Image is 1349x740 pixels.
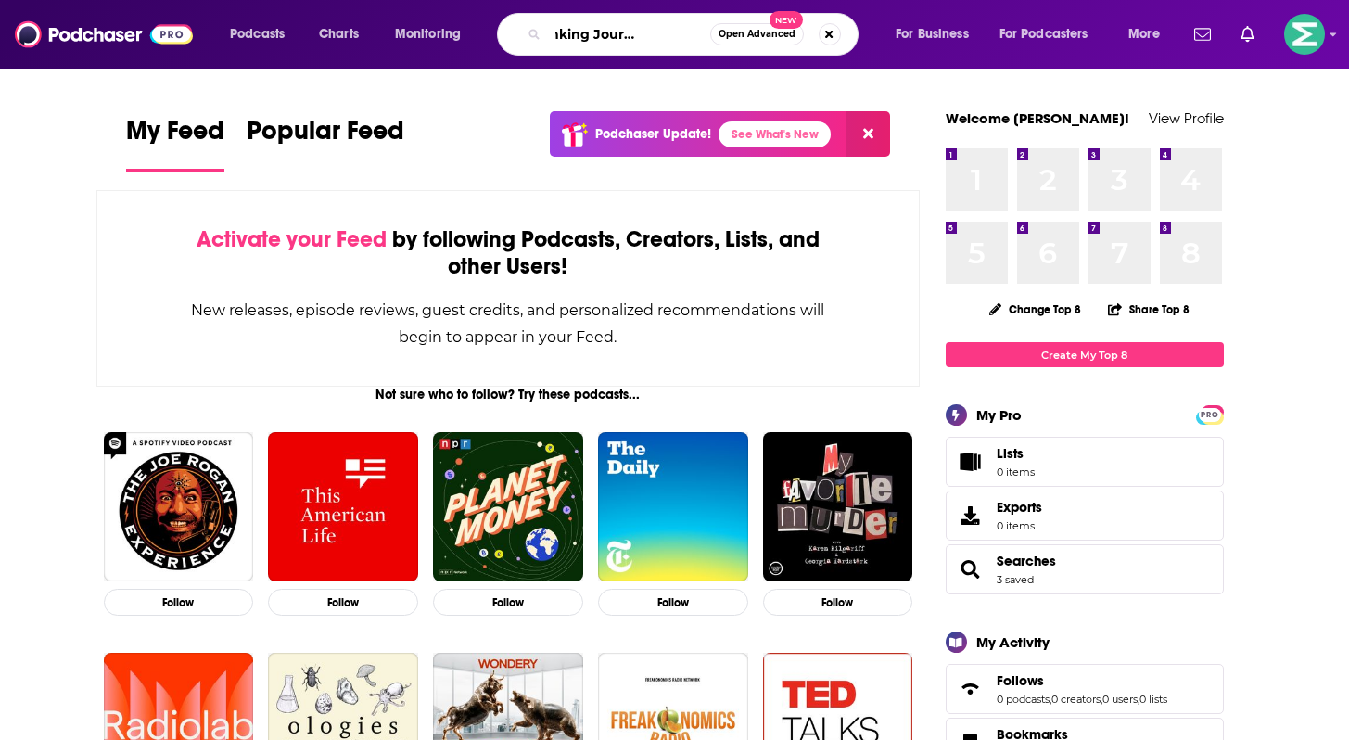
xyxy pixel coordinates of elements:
a: 0 creators [1051,693,1101,706]
p: Podchaser Update! [595,126,711,142]
a: 0 users [1102,693,1138,706]
button: open menu [217,19,309,49]
span: 0 items [997,519,1042,532]
span: Searches [946,544,1224,594]
span: Activate your Feed [197,225,387,253]
span: Monitoring [395,21,461,47]
span: 0 items [997,466,1035,478]
button: open menu [382,19,485,49]
a: Follows [952,676,989,702]
a: Searches [997,553,1056,569]
a: PRO [1199,407,1221,421]
span: , [1101,693,1102,706]
a: View Profile [1149,109,1224,127]
img: User Profile [1284,14,1325,55]
div: by following Podcasts, Creators, Lists, and other Users! [190,226,827,280]
a: 0 podcasts [997,693,1050,706]
span: Exports [997,499,1042,516]
span: , [1138,693,1139,706]
button: Follow [268,589,418,616]
span: Popular Feed [247,115,404,158]
button: Show profile menu [1284,14,1325,55]
span: Podcasts [230,21,285,47]
span: For Podcasters [999,21,1088,47]
img: My Favorite Murder with Karen Kilgariff and Georgia Hardstark [763,432,913,582]
span: New [770,11,803,29]
a: Charts [307,19,370,49]
button: Change Top 8 [978,298,1093,321]
a: My Feed [126,115,224,172]
span: Logged in as LKassela [1284,14,1325,55]
a: See What's New [719,121,831,147]
span: Lists [997,445,1035,462]
img: The Joe Rogan Experience [104,432,254,582]
a: Show notifications dropdown [1233,19,1262,50]
img: Planet Money [433,432,583,582]
a: Follows [997,672,1167,689]
a: Welcome [PERSON_NAME]! [946,109,1129,127]
span: , [1050,693,1051,706]
button: open menu [987,19,1115,49]
a: Show notifications dropdown [1187,19,1218,50]
div: Search podcasts, credits, & more... [515,13,876,56]
span: Open Advanced [719,30,795,39]
img: The Daily [598,432,748,582]
span: Follows [946,664,1224,714]
span: More [1128,21,1160,47]
span: For Business [896,21,969,47]
span: PRO [1199,408,1221,422]
span: Exports [952,503,989,529]
span: Lists [952,449,989,475]
img: Podchaser - Follow, Share and Rate Podcasts [15,17,193,52]
div: My Pro [976,406,1022,424]
button: Share Top 8 [1107,291,1190,327]
span: My Feed [126,115,224,158]
button: Open AdvancedNew [710,23,804,45]
a: Exports [946,491,1224,541]
button: Follow [104,589,254,616]
a: Popular Feed [247,115,404,172]
img: This American Life [268,432,418,582]
button: open menu [1115,19,1183,49]
a: 3 saved [997,573,1034,586]
button: Follow [433,589,583,616]
div: New releases, episode reviews, guest credits, and personalized recommendations will begin to appe... [190,297,827,351]
button: open menu [883,19,992,49]
button: Follow [763,589,913,616]
a: Searches [952,556,989,582]
span: Follows [997,672,1044,689]
span: Charts [319,21,359,47]
span: Lists [997,445,1024,462]
button: Follow [598,589,748,616]
div: Not sure who to follow? Try these podcasts... [96,387,921,402]
a: Lists [946,437,1224,487]
a: 0 lists [1139,693,1167,706]
div: My Activity [976,633,1050,651]
a: Create My Top 8 [946,342,1224,367]
input: Search podcasts, credits, & more... [548,19,710,49]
